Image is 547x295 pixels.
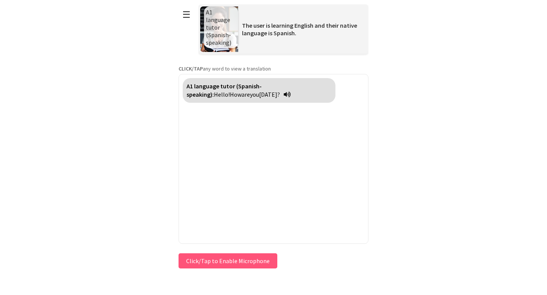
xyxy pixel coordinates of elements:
img: Scenario Image [200,6,238,52]
strong: A1 language tutor (Spanish-speaking): [187,82,262,98]
strong: CLICK/TAP [179,65,203,72]
span: How [230,91,242,98]
div: Click to translate [183,78,335,103]
button: Click/Tap to Enable Microphone [179,253,277,268]
span: [DATE]? [259,91,280,98]
p: any word to view a translation [179,65,368,72]
span: you [250,91,259,98]
span: are [242,91,250,98]
span: Hello! [214,91,230,98]
button: ☰ [179,5,194,24]
span: A1 language tutor (Spanish-speaking) [206,8,231,46]
span: The user is learning English and their native language is Spanish. [242,22,357,37]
